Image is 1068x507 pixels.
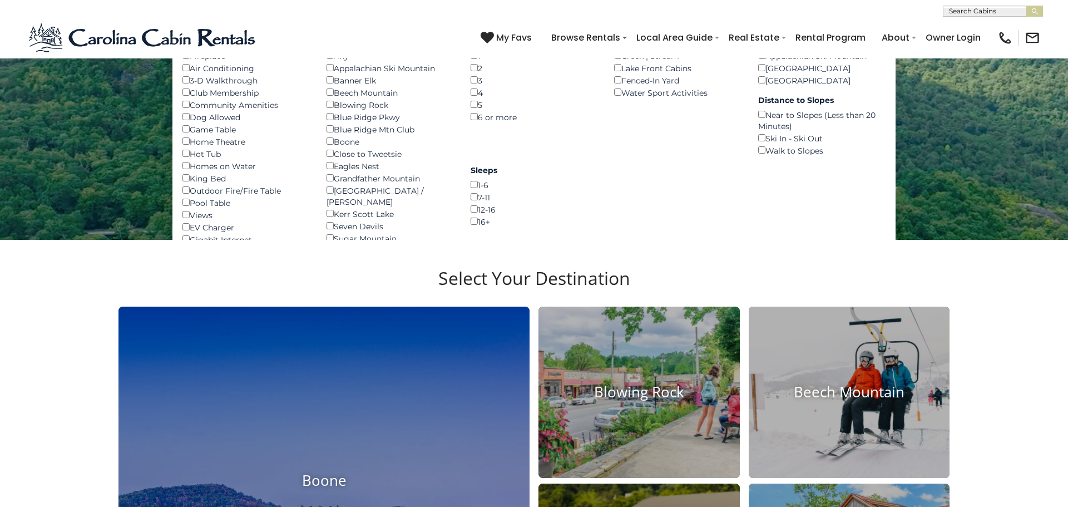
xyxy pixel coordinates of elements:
div: 12-16 [471,203,598,215]
div: Blowing Rock [327,99,454,111]
div: Close to Tweetsie [327,147,454,160]
a: Browse Rentals [546,28,626,47]
div: Views [182,209,310,221]
a: Rental Program [790,28,871,47]
div: EV Charger [182,221,310,233]
div: 3-D Walkthrough [182,74,310,86]
div: Outdoor Fire/Fire Table [182,184,310,196]
h4: Beech Mountain [749,384,950,401]
img: mail-regular-black.png [1025,30,1040,46]
div: Club Membership [182,86,310,99]
div: Appalachian Ski Mountain [327,62,454,74]
div: 6 or more [471,111,598,123]
div: Homes on Water [182,160,310,172]
a: Blowing Rock [538,307,740,478]
div: Fenced-In Yard [614,74,741,86]
div: Lake Front Cabins [614,62,741,74]
div: Blue Ridge Mtn Club [327,123,454,135]
div: Hot Tub [182,147,310,160]
a: My Favs [481,31,535,45]
div: Ski In - Ski Out [758,132,886,144]
h4: Boone [118,472,530,490]
div: Eagles Nest [327,160,454,172]
div: Community Amenities [182,99,310,111]
h3: Select Your Destination [117,268,951,307]
a: Beech Mountain [749,307,950,478]
a: About [876,28,915,47]
div: 5 [471,99,598,111]
div: [GEOGRAPHIC_DATA] / [PERSON_NAME] [327,184,454,208]
a: Owner Login [920,28,986,47]
div: Home Theatre [182,135,310,147]
div: Blue Ridge Pkwy [327,111,454,123]
a: Local Area Guide [631,28,718,47]
img: phone-regular-black.png [997,30,1013,46]
div: Boone [327,135,454,147]
div: 4 [471,86,598,99]
div: 1-6 [471,179,598,191]
div: Grandfather Mountain [327,172,454,184]
div: 2 [471,62,598,74]
div: 3 [471,74,598,86]
div: Beech Mountain [327,86,454,99]
div: Air Conditioning [182,62,310,74]
div: [GEOGRAPHIC_DATA] [758,74,886,86]
div: Seven Devils [327,220,454,232]
div: Sugar Mountain [327,232,454,244]
div: King Bed [182,172,310,184]
div: Water Sport Activities [614,86,741,99]
div: 16+ [471,215,598,228]
div: Dog Allowed [182,111,310,123]
div: [GEOGRAPHIC_DATA] [758,62,886,74]
div: Walk to Slopes [758,144,886,156]
a: Real Estate [723,28,785,47]
div: Gigabit Internet [182,233,310,245]
div: 7-11 [471,191,598,203]
div: Kerr Scott Lake [327,208,454,220]
label: Distance to Slopes [758,95,886,106]
img: Blue-2.png [28,21,259,55]
span: My Favs [496,31,532,45]
h4: Blowing Rock [538,384,740,401]
div: Game Table [182,123,310,135]
div: Pool Table [182,196,310,209]
label: Sleeps [471,165,598,176]
div: Banner Elk [327,74,454,86]
div: Near to Slopes (Less than 20 Minutes) [758,109,886,132]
